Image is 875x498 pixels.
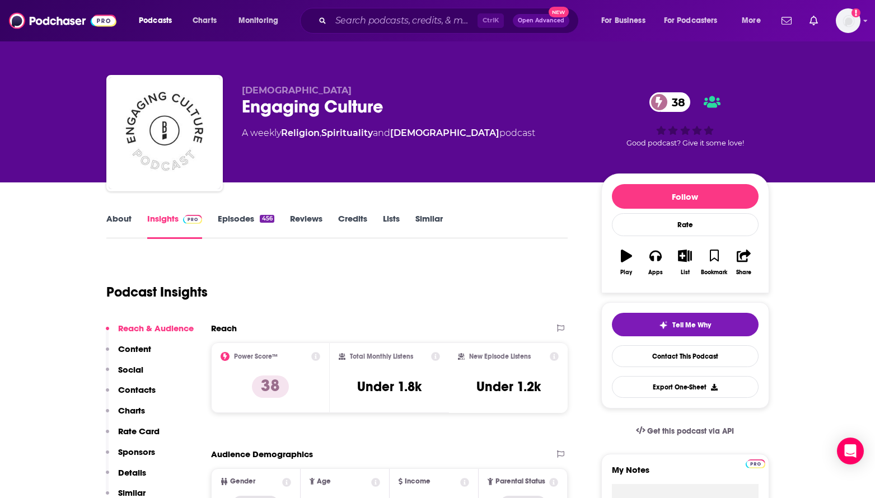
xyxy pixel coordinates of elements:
h3: Under 1.2k [476,378,541,395]
h3: Under 1.8k [357,378,422,395]
button: Charts [106,405,145,426]
span: Tell Me Why [672,321,711,330]
button: open menu [131,12,186,30]
p: Content [118,344,151,354]
img: Podchaser Pro [746,459,765,468]
a: About [106,213,132,239]
p: Rate Card [118,426,160,436]
a: Pro website [746,458,765,468]
a: Show notifications dropdown [805,11,822,30]
span: For Business [601,13,645,29]
a: Similar [415,213,443,239]
div: Apps [648,269,663,276]
span: Get this podcast via API [647,426,734,436]
div: 456 [260,215,274,223]
div: Play [620,269,632,276]
label: My Notes [612,464,759,484]
button: Contacts [106,384,156,405]
img: Podchaser Pro [183,215,203,224]
span: and [373,128,390,138]
span: Income [405,478,431,485]
input: Search podcasts, credits, & more... [331,12,478,30]
div: Rate [612,213,759,236]
div: Search podcasts, credits, & more... [311,8,589,34]
button: List [670,242,699,283]
p: Social [118,364,143,375]
h2: Reach [211,323,237,333]
span: Age [317,478,331,485]
a: Credits [338,213,367,239]
button: open menu [593,12,659,30]
a: Reviews [290,213,322,239]
img: User Profile [836,8,860,33]
button: Bookmark [700,242,729,283]
button: tell me why sparkleTell Me Why [612,313,759,336]
span: Ctrl K [478,13,504,28]
p: 38 [252,375,289,398]
div: A weekly podcast [242,126,535,140]
button: Export One-Sheet [612,376,759,398]
button: Apps [641,242,670,283]
button: Play [612,242,641,283]
span: 38 [661,92,691,112]
span: More [742,13,761,29]
a: Charts [185,12,223,30]
button: Rate Card [106,426,160,447]
a: Episodes456 [218,213,274,239]
button: Follow [612,184,759,209]
h2: Audience Demographics [211,449,313,459]
a: Get this podcast via API [627,417,743,445]
button: Social [106,364,143,385]
button: Show profile menu [836,8,860,33]
p: Similar [118,487,146,498]
div: Share [736,269,751,276]
p: Reach & Audience [118,323,194,333]
span: [DEMOGRAPHIC_DATA] [242,85,352,96]
button: Open AdvancedNew [513,14,569,27]
p: Charts [118,405,145,416]
a: InsightsPodchaser Pro [147,213,203,239]
span: Charts [193,13,217,29]
a: 38 [649,92,691,112]
span: Parental Status [495,478,545,485]
h2: New Episode Listens [469,353,531,360]
p: Sponsors [118,447,155,457]
button: Content [106,344,151,364]
img: tell me why sparkle [659,321,668,330]
span: For Podcasters [664,13,718,29]
a: Lists [383,213,400,239]
button: open menu [657,12,734,30]
button: Sponsors [106,447,155,467]
p: Contacts [118,384,156,395]
span: Open Advanced [518,18,564,24]
button: Reach & Audience [106,323,194,344]
span: Gender [230,478,255,485]
button: Details [106,467,146,488]
a: Religion [281,128,320,138]
p: Details [118,467,146,478]
h2: Total Monthly Listens [350,353,413,360]
div: List [681,269,690,276]
h1: Podcast Insights [106,284,208,300]
div: Open Intercom Messenger [837,438,864,464]
img: Podchaser - Follow, Share and Rate Podcasts [9,10,116,31]
span: Monitoring [238,13,278,29]
button: open menu [734,12,775,30]
a: Contact This Podcast [612,345,759,367]
a: Spirituality [321,128,373,138]
button: open menu [231,12,293,30]
h2: Power Score™ [234,353,278,360]
span: New [549,7,569,17]
span: Podcasts [139,13,172,29]
div: 38Good podcast? Give it some love! [601,85,769,154]
button: Share [729,242,758,283]
a: Show notifications dropdown [777,11,796,30]
img: Engaging Culture [109,77,221,189]
svg: Add a profile image [851,8,860,17]
span: , [320,128,321,138]
div: Bookmark [701,269,727,276]
a: [DEMOGRAPHIC_DATA] [390,128,499,138]
span: Logged in as BenLaurro [836,8,860,33]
